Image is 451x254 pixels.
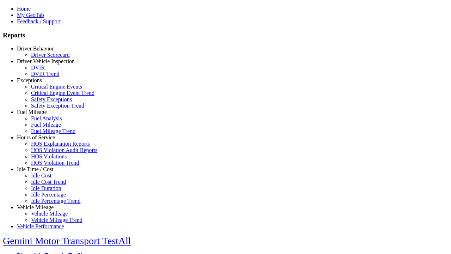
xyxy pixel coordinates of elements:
[17,204,54,210] a: Vehicle Mileage
[17,6,31,12] a: Home
[31,90,94,96] a: Critical Engine Event Trend
[31,160,79,166] a: HOS Violation Trend
[31,141,90,147] a: HOS Explanation Reports
[17,12,44,18] a: My GeoTab
[31,84,82,90] a: Critical Engine Events
[17,223,64,229] a: Vehicle Performance
[31,96,72,102] a: Safety Exceptions
[17,166,54,172] a: Idle Time / Cost
[31,65,45,71] a: DVIR
[17,134,55,140] a: Hours of Service
[31,192,66,198] a: Idle Percentage
[31,147,98,153] a: HOS Violation Audit Reports
[31,153,67,159] a: HOS Violations
[31,103,84,109] a: Safety Exception Trend
[3,235,131,246] a: Gemini Motor Transport TestAll
[31,128,75,134] a: Fuel Mileage Trend
[31,217,82,223] a: Vehicle Mileage Trend
[31,198,80,204] a: Idle Percentage Trend
[31,122,61,128] a: Fuel Mileage
[31,179,66,185] a: Idle Cost Trend
[17,77,42,83] a: Exceptions
[31,211,68,217] a: Vehicle Mileage
[31,52,70,58] a: Driver Scorecard
[31,115,62,121] a: Fuel Analysis
[17,58,75,64] a: Driver Vehicle Inspection
[31,71,59,77] a: DVIR Trend
[17,109,47,115] a: Fuel Mileage
[31,173,51,179] a: Idle Cost
[17,18,61,24] a: Feedback / Support
[3,31,448,39] h3: Reports
[31,185,61,191] a: Idle Duration
[17,46,54,52] a: Driver Behavior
